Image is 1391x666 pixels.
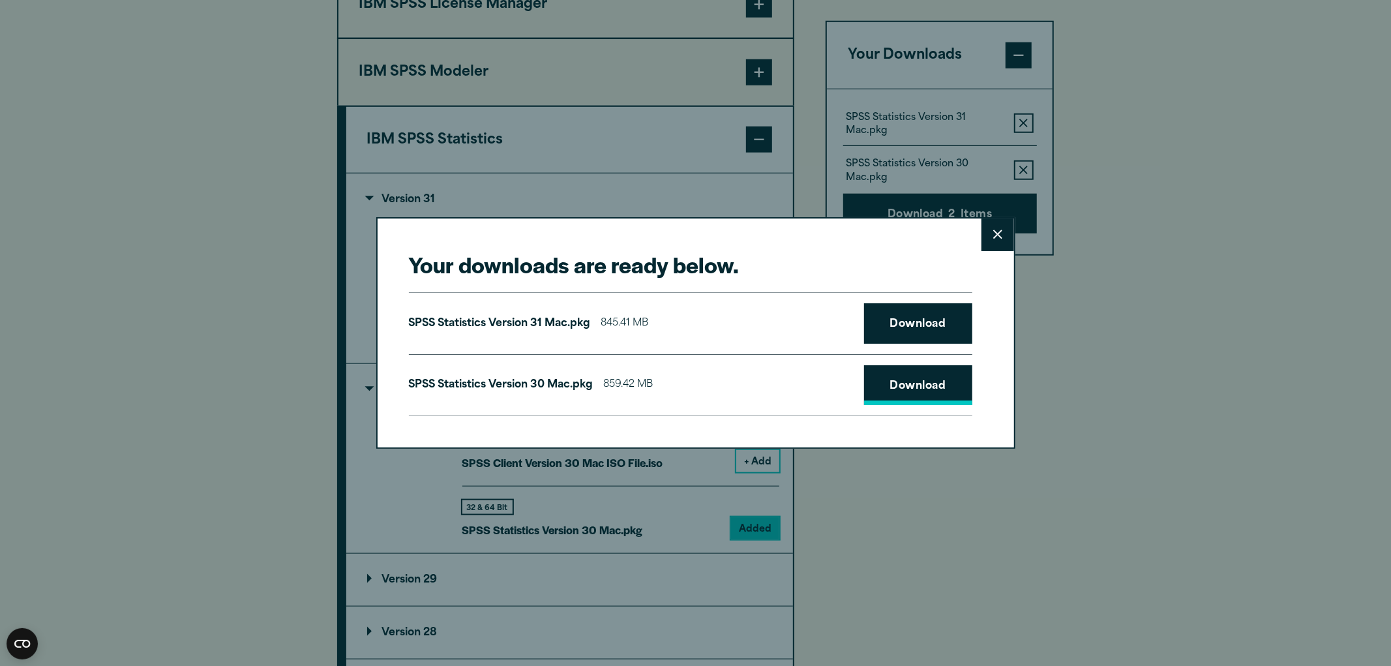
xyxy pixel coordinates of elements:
[7,628,38,659] button: Open CMP widget
[864,303,972,344] a: Download
[409,314,591,333] p: SPSS Statistics Version 31 Mac.pkg
[409,250,972,279] h2: Your downloads are ready below.
[601,314,649,333] span: 845.41 MB
[864,365,972,406] a: Download
[409,376,593,395] p: SPSS Statistics Version 30 Mac.pkg
[604,376,653,395] span: 859.42 MB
